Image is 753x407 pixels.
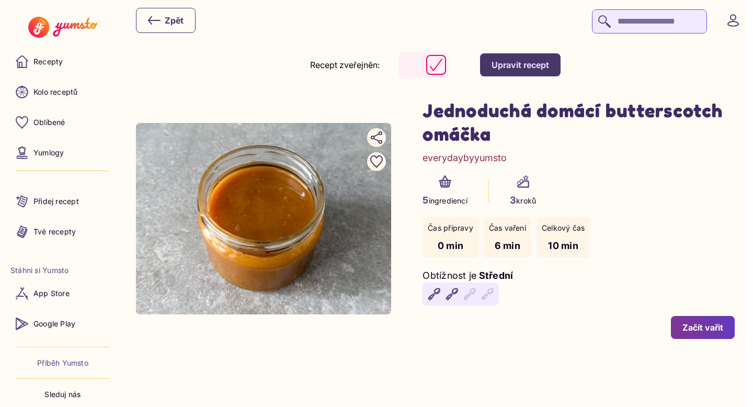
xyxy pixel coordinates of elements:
[310,60,380,70] label: Recept zveřejněn:
[10,49,115,74] a: Recepty
[33,319,75,329] p: Google Play
[10,189,115,214] a: Přidej recept
[33,288,70,299] p: App Store
[423,151,507,165] a: everydaybyyumsto
[423,268,476,282] p: Obtížnost je
[28,17,97,38] img: Yumsto logo
[438,240,463,251] span: 0 min
[423,195,428,206] span: 5
[495,240,520,251] span: 6 min
[10,80,115,105] a: Kolo receptů
[148,14,184,27] div: Zpět
[10,219,115,244] a: Tvé recepty
[480,53,561,76] button: Upravit recept
[33,87,78,97] p: Kolo receptů
[489,223,526,233] p: Čas vaření
[510,193,536,207] p: kroků
[10,281,115,306] a: App Store
[33,117,65,128] p: Oblíbené
[479,270,514,281] span: Střední
[548,240,578,251] span: 10 min
[44,389,81,400] p: Sleduj nás
[671,316,735,339] button: Začít vařit
[492,59,549,71] div: Upravit recept
[37,358,88,368] a: Příběh Yumsto
[10,140,115,165] a: Yumlogy
[10,311,115,336] a: Google Play
[510,195,516,206] span: 3
[423,98,735,145] h1: Jednoduchá domácí butterscotch omáčka
[33,148,64,158] p: Yumlogy
[428,223,473,233] p: Čas přípravy
[136,123,391,314] img: undefined
[136,8,196,33] button: Zpět
[423,193,467,207] p: ingrediencí
[33,56,63,67] p: Recepty
[33,227,76,237] p: Tvé recepty
[10,265,115,276] li: Stáhni si Yumsto
[682,322,723,333] div: Začít vařit
[33,196,79,207] p: Přidej recept
[10,110,115,135] a: Oblíbené
[542,223,585,233] p: Celkový čas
